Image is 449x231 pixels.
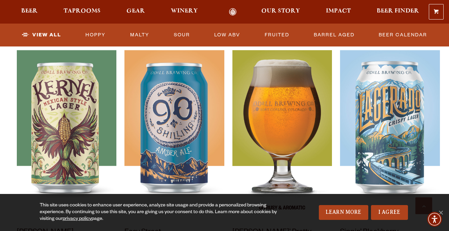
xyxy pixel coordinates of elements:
[122,8,149,16] a: Gear
[212,27,243,43] a: Low ABV
[322,8,355,16] a: Impact
[232,50,332,219] img: IPA
[220,8,246,16] a: Odell Home
[340,27,440,219] a: Lagerado Lager 4.5 ABV Lagerado Lagerado
[59,8,105,16] a: Taprooms
[311,27,357,43] a: Barrel Aged
[83,27,108,43] a: Hoppy
[262,27,292,43] a: Fruited
[127,27,152,43] a: Malty
[171,27,193,43] a: Sour
[371,205,408,220] a: I Agree
[17,8,42,16] a: Beer
[319,205,368,220] a: Learn More
[340,50,440,219] img: Lagerado
[17,50,116,219] img: Kernel
[261,8,300,14] span: Our Story
[427,212,442,227] div: Accessibility Menu
[257,8,304,16] a: Our Story
[126,8,145,14] span: Gear
[64,8,101,14] span: Taprooms
[63,217,91,222] a: privacy policy
[19,27,64,43] a: View All
[40,202,289,223] div: This site uses cookies to enhance user experience, analyze site usage and provide a personalized ...
[124,27,224,219] a: 90 Shilling Ale [PERSON_NAME] 5.3 ABV 90 Shilling Ale 90 Shilling Ale
[17,27,116,219] a: Kernel Lager 4.7 ABV Kernel Kernel
[124,50,224,219] img: 90 Shilling Ale
[166,8,202,16] a: Winery
[232,27,332,219] a: IPA IPA 7.0 ABV IPA IPA
[376,27,430,43] a: Beer Calendar
[377,8,419,14] span: Beer Finder
[21,8,38,14] span: Beer
[372,8,423,16] a: Beer Finder
[171,8,198,14] span: Winery
[326,8,351,14] span: Impact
